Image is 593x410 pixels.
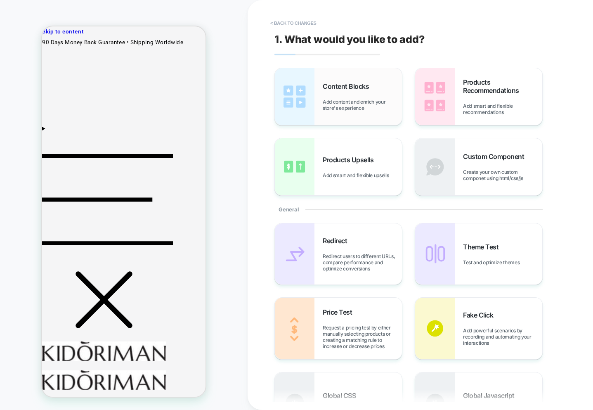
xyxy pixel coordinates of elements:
[323,253,402,272] span: Redirect users to different URLs, compare performance and optimize conversions
[323,237,351,245] span: Redirect
[463,152,528,161] span: Custom Component
[463,311,497,319] span: Fake Click
[463,391,519,400] span: Global Javascript
[274,196,543,223] div: General
[463,103,542,115] span: Add smart and flexible recommendations
[463,243,503,251] span: Theme Test
[323,82,373,90] span: Content Blocks
[463,78,542,95] span: Products Recommendations
[323,99,402,111] span: Add content and enrich your store's experience
[463,327,542,346] span: Add powerful scenarios by recording and automating your interactions
[323,391,360,400] span: Global CSS
[274,33,425,45] span: 1. What would you like to add?
[323,308,356,316] span: Price Test
[463,259,524,265] span: Test and optimize themes
[323,172,393,178] span: Add smart and flexible upsells
[323,156,378,164] span: Products Upsells
[323,325,402,349] span: Request a pricing test by either manually selecting products or creating a matching rule to incre...
[266,17,321,30] button: < Back to changes
[463,169,542,181] span: Create your own custom componet using html/css/js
